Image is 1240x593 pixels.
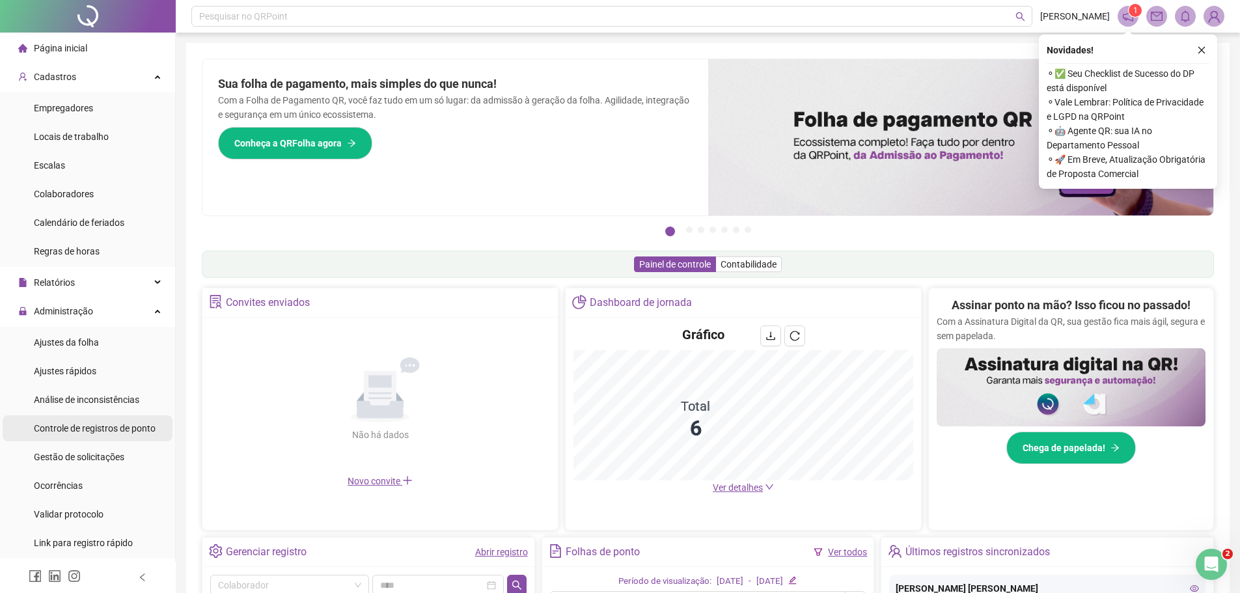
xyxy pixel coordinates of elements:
span: 1 [1133,6,1138,15]
span: plus [402,475,413,486]
span: ⚬ Vale Lembrar: Política de Privacidade e LGPD na QRPoint [1047,95,1209,124]
a: Ver todos [828,547,867,557]
span: home [18,44,27,53]
div: Não há dados [320,428,440,442]
div: Folhas de ponto [566,541,640,563]
button: Chega de papelada! [1006,432,1136,464]
iframe: Intercom live chat [1196,549,1227,580]
span: Chega de papelada! [1023,441,1105,455]
span: facebook [29,570,42,583]
span: Regras de horas [34,246,100,256]
span: Link para registro rápido [34,538,133,548]
span: linkedin [48,570,61,583]
a: Abrir registro [475,547,528,557]
span: search [512,580,522,590]
span: Relatórios [34,277,75,288]
span: Cadastros [34,72,76,82]
div: [DATE] [756,575,783,588]
span: Novo convite [348,476,413,486]
span: lock [18,307,27,316]
span: Locais de trabalho [34,131,109,142]
span: Ajustes rápidos [34,366,96,376]
p: Com a Folha de Pagamento QR, você faz tudo em um só lugar: da admissão à geração da folha. Agilid... [218,93,693,122]
span: ⚬ 🤖 Agente QR: sua IA no Departamento Pessoal [1047,124,1209,152]
span: reload [790,331,800,341]
button: 7 [745,227,751,233]
button: Conheça a QRFolha agora [218,127,372,159]
button: 2 [686,227,693,233]
div: Gerenciar registro [226,541,307,563]
span: Empregadores [34,103,93,113]
span: solution [209,295,223,309]
span: user-add [18,72,27,81]
span: notification [1122,10,1134,22]
span: bell [1179,10,1191,22]
span: pie-chart [572,295,586,309]
span: filter [814,547,823,557]
p: Com a Assinatura Digital da QR, sua gestão fica mais ágil, segura e sem papelada. [937,314,1206,343]
span: team [888,544,902,558]
div: Período de visualização: [618,575,711,588]
span: Validar protocolo [34,509,103,519]
button: 1 [665,227,675,236]
span: ⚬ ✅ Seu Checklist de Sucesso do DP está disponível [1047,66,1209,95]
span: edit [788,576,797,585]
h2: Sua folha de pagamento, mais simples do que nunca! [218,75,693,93]
span: arrow-right [347,139,356,148]
span: down [765,482,774,491]
span: Ocorrências [34,480,83,491]
span: Ajustes da folha [34,337,99,348]
div: [DATE] [717,575,743,588]
span: arrow-right [1110,443,1120,452]
span: file [18,278,27,287]
a: Ver detalhes down [713,482,774,493]
div: - [749,575,751,588]
span: ⚬ 🚀 Em Breve, Atualização Obrigatória de Proposta Comercial [1047,152,1209,181]
span: eye [1190,584,1199,593]
span: Ver detalhes [713,482,763,493]
button: 5 [721,227,728,233]
span: instagram [68,570,81,583]
span: left [138,573,147,582]
span: Colaboradores [34,189,94,199]
span: Novidades ! [1047,43,1094,57]
span: [PERSON_NAME] [1040,9,1110,23]
sup: 1 [1129,4,1142,17]
h4: Gráfico [682,325,724,344]
img: banner%2F02c71560-61a6-44d4-94b9-c8ab97240462.png [937,348,1206,426]
span: Escalas [34,160,65,171]
span: file-text [549,544,562,558]
span: Painel de controle [639,259,711,269]
h2: Assinar ponto na mão? Isso ficou no passado! [952,296,1191,314]
img: banner%2F8d14a306-6205-4263-8e5b-06e9a85ad873.png [708,59,1214,215]
span: Calendário de feriados [34,217,124,228]
span: Análise de inconsistências [34,394,139,405]
button: 4 [710,227,716,233]
span: close [1197,46,1206,55]
span: mail [1151,10,1163,22]
span: download [765,331,776,341]
span: search [1015,12,1025,21]
span: Contabilidade [721,259,777,269]
img: 89628 [1204,7,1224,26]
div: Dashboard de jornada [590,292,692,314]
span: Administração [34,306,93,316]
span: Controle de registros de ponto [34,423,156,434]
span: 2 [1222,549,1233,559]
div: Convites enviados [226,292,310,314]
span: Gestão de solicitações [34,452,124,462]
span: setting [209,544,223,558]
div: Últimos registros sincronizados [905,541,1050,563]
button: 6 [733,227,739,233]
button: 3 [698,227,704,233]
span: Página inicial [34,43,87,53]
span: Conheça a QRFolha agora [234,136,342,150]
